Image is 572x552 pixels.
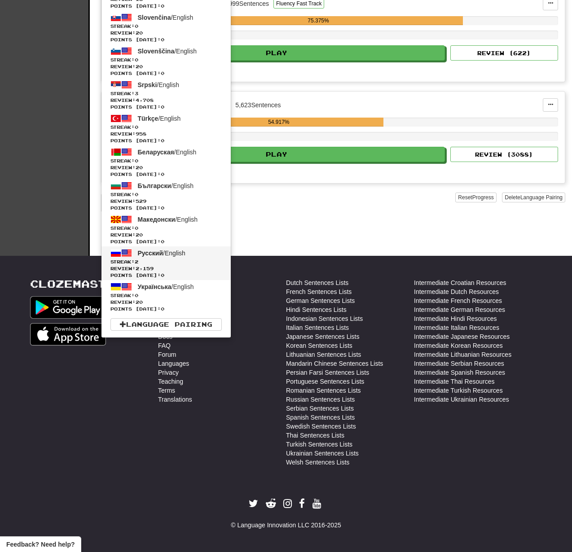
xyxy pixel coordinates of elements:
[450,45,558,61] button: Review (622)
[138,48,197,55] span: / English
[110,258,222,265] span: Streak:
[110,63,222,70] span: Review: 20
[30,278,123,289] a: Clozemaster
[414,395,509,404] a: Intermediate Ukrainian Resources
[138,48,175,55] span: Slovenščina
[101,11,231,44] a: Slovenčina/EnglishStreak:0 Review:20Points [DATE]:0
[502,193,565,202] button: DeleteLanguage Pairing
[472,194,494,201] span: Progress
[110,158,222,164] span: Streak:
[6,540,75,549] span: Open feedback widget
[158,377,183,386] a: Teaching
[108,147,445,162] button: Play
[235,101,281,110] div: 5,623 Sentences
[286,305,347,314] a: Hindi Sentences Lists
[286,368,369,377] a: Persian Farsi Sentences Lists
[286,332,359,341] a: Japanese Sentences Lists
[110,265,222,272] span: Review: 2,159
[110,23,222,30] span: Streak:
[135,259,138,264] span: 2
[286,413,355,422] a: Spanish Sentences Lists
[110,306,222,312] span: Points [DATE]: 0
[138,250,163,257] span: Русский
[138,283,194,290] span: / English
[286,422,356,431] a: Swedish Sentences Lists
[286,341,352,350] a: Korean Sentences Lists
[110,3,222,9] span: Points [DATE]: 0
[414,341,503,350] a: Intermediate Korean Resources
[286,377,364,386] a: Portuguese Sentences Lists
[286,359,383,368] a: Mandarin Chinese Sentences Lists
[286,395,355,404] a: Russian Sentences Lists
[414,332,510,341] a: Intermediate Japanese Resources
[110,70,222,77] span: Points [DATE]: 0
[286,386,361,395] a: Romanian Sentences Lists
[110,225,222,232] span: Streak:
[158,350,176,359] a: Forum
[110,171,222,178] span: Points [DATE]: 0
[286,350,361,359] a: Lithuanian Sentences Lists
[414,305,505,314] a: Intermediate German Resources
[286,323,349,332] a: Italian Sentences Lists
[286,440,352,449] a: Turkish Sentences Lists
[138,149,197,156] span: / English
[101,213,231,246] a: Македонски/EnglishStreak:0 Review:20Points [DATE]:0
[138,182,172,189] span: Български
[286,449,359,458] a: Ukrainian Sentences Lists
[101,280,231,314] a: Українська/EnglishStreak:0 Review:20Points [DATE]:0
[110,57,222,63] span: Streak:
[138,216,176,223] span: Македонски
[110,232,222,238] span: Review: 20
[110,191,222,198] span: Streak:
[110,164,222,171] span: Review: 20
[158,395,192,404] a: Translations
[520,194,563,201] span: Language Pairing
[414,350,511,359] a: Intermediate Lithuanian Resources
[110,137,222,144] span: Points [DATE]: 0
[110,205,222,211] span: Points [DATE]: 0
[101,145,231,179] a: Беларуская/EnglishStreak:0 Review:20Points [DATE]:0
[135,158,138,163] span: 0
[110,104,222,110] span: Points [DATE]: 0
[110,299,222,306] span: Review: 20
[135,23,138,29] span: 0
[414,296,502,305] a: Intermediate French Resources
[414,323,499,332] a: Intermediate Italian Resources
[101,112,231,145] a: Türkçe/EnglishStreak:0 Review:958Points [DATE]:0
[286,458,349,467] a: Welsh Sentences Lists
[414,377,495,386] a: Intermediate Thai Resources
[455,193,496,202] button: ResetProgress
[110,318,222,331] a: Language Pairing
[101,44,231,78] a: Slovenščina/EnglishStreak:0 Review:20Points [DATE]:0
[138,81,180,88] span: / English
[158,341,171,350] a: FAQ
[138,115,158,122] span: Türkçe
[414,287,499,296] a: Intermediate Dutch Resources
[286,404,354,413] a: Serbian Sentences Lists
[30,296,106,319] img: Get it on Google Play
[174,118,383,127] div: 54.917%
[110,36,222,43] span: Points [DATE]: 0
[158,368,179,377] a: Privacy
[110,238,222,245] span: Points [DATE]: 0
[135,293,138,298] span: 0
[101,179,231,213] a: Български/EnglishStreak:0 Review:529Points [DATE]:0
[450,147,558,162] button: Review (3088)
[138,216,198,223] span: / English
[110,30,222,36] span: Review: 20
[108,45,445,61] button: Play
[138,283,172,290] span: Українська
[30,323,106,346] img: Get it on App Store
[158,386,175,395] a: Terms
[174,16,462,25] div: 75.375%
[135,91,138,96] span: 3
[286,287,352,296] a: French Sentences Lists
[138,14,171,21] span: Slovenčina
[135,192,138,197] span: 0
[286,314,363,323] a: Indonesian Sentences Lists
[110,90,222,97] span: Streak:
[110,272,222,279] span: Points [DATE]: 0
[135,124,138,130] span: 0
[138,250,185,257] span: / English
[138,182,194,189] span: / English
